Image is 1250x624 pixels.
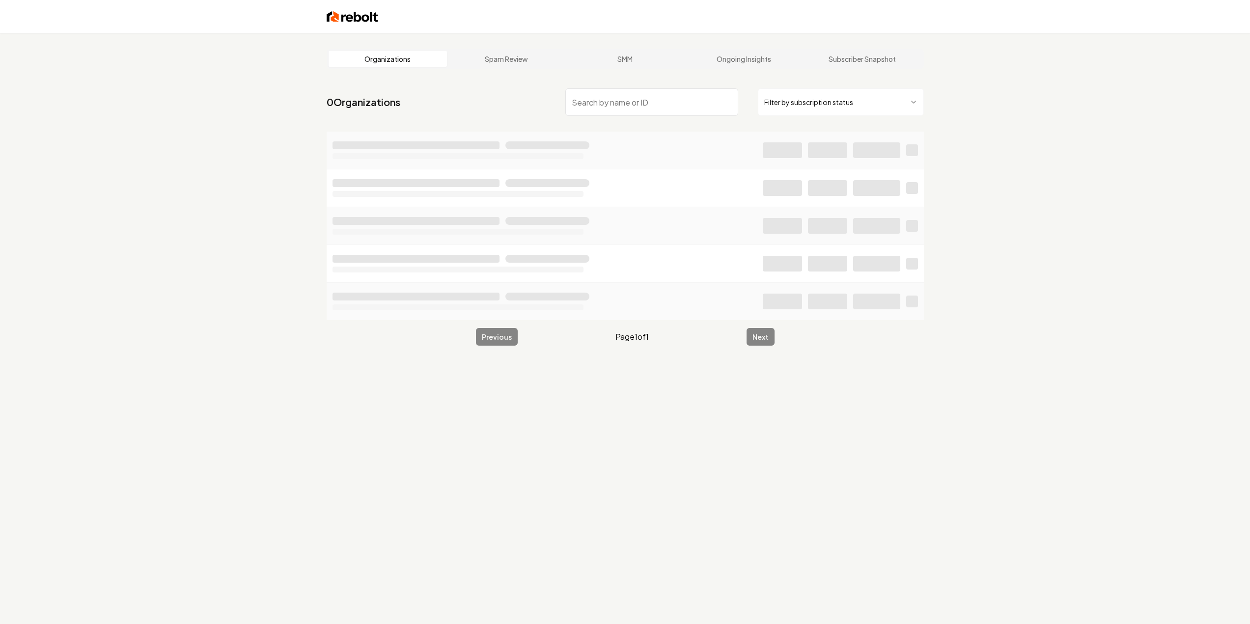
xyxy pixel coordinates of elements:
a: Ongoing Insights [684,51,803,67]
a: Spam Review [447,51,566,67]
input: Search by name or ID [565,88,738,116]
img: Rebolt Logo [327,10,378,24]
a: Organizations [329,51,447,67]
span: Page 1 of 1 [615,331,649,343]
a: SMM [566,51,685,67]
a: 0Organizations [327,95,400,109]
a: Subscriber Snapshot [803,51,922,67]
